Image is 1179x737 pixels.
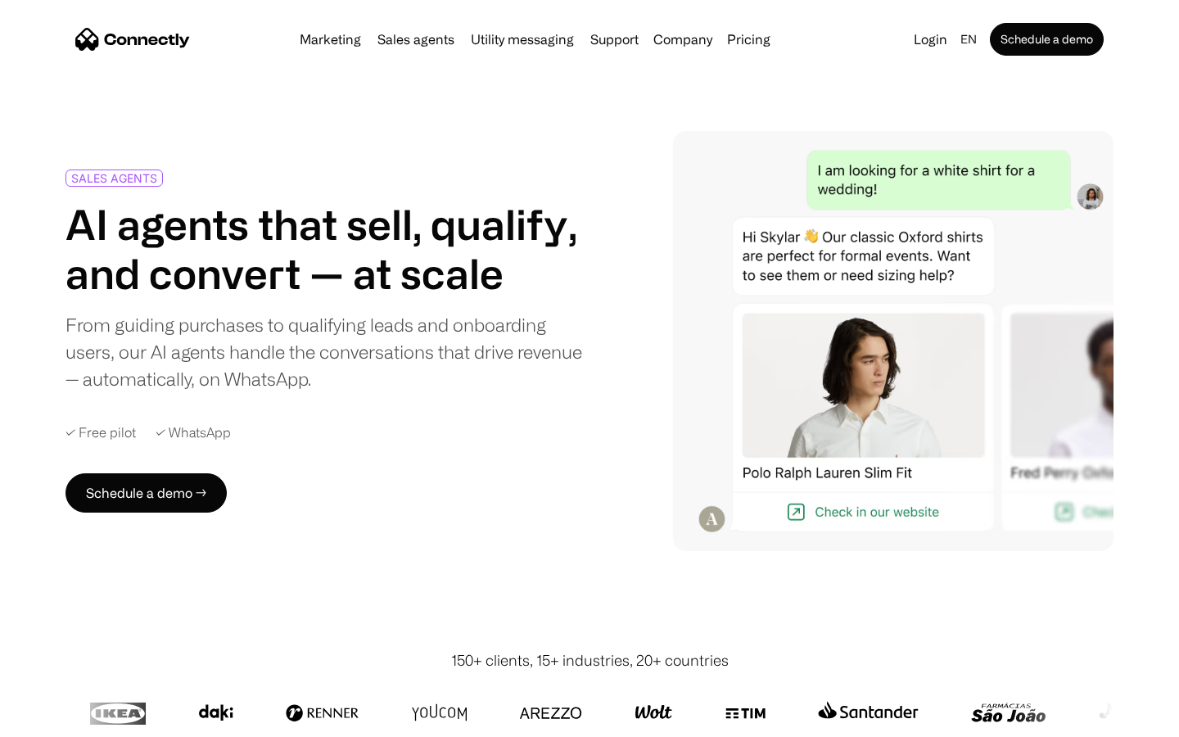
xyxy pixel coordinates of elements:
[371,33,461,46] a: Sales agents
[65,473,227,513] a: Schedule a demo →
[954,28,987,51] div: en
[65,200,583,298] h1: AI agents that sell, qualify, and convert — at scale
[960,28,977,51] div: en
[16,707,98,731] aside: Language selected: English
[75,27,190,52] a: home
[65,311,583,392] div: From guiding purchases to qualifying leads and onboarding users, our AI agents handle the convers...
[990,23,1104,56] a: Schedule a demo
[33,708,98,731] ul: Language list
[653,28,712,51] div: Company
[584,33,645,46] a: Support
[156,425,231,441] div: ✓ WhatsApp
[71,172,157,184] div: SALES AGENTS
[648,28,717,51] div: Company
[451,649,729,671] div: 150+ clients, 15+ industries, 20+ countries
[293,33,368,46] a: Marketing
[720,33,777,46] a: Pricing
[65,425,136,441] div: ✓ Free pilot
[907,28,954,51] a: Login
[464,33,580,46] a: Utility messaging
